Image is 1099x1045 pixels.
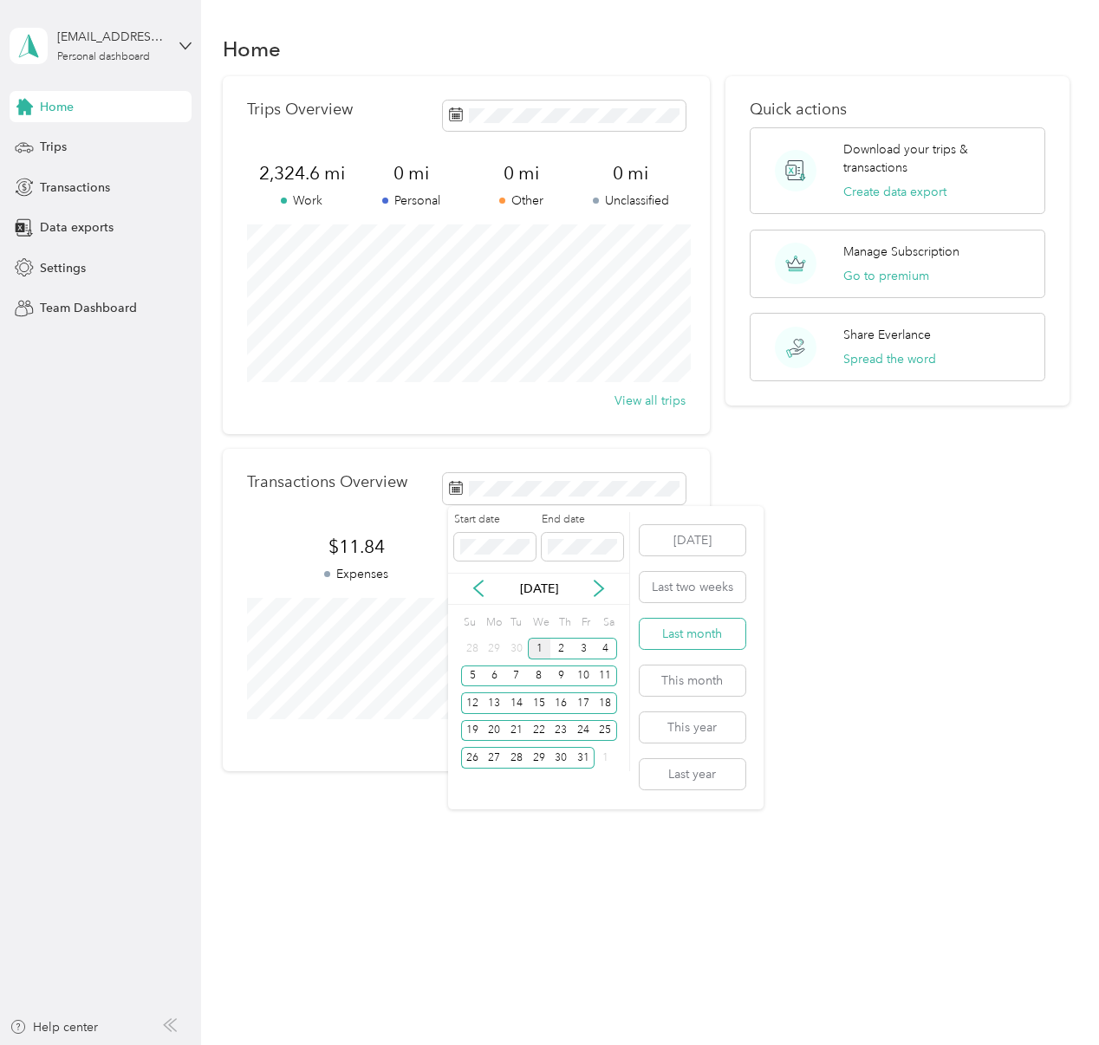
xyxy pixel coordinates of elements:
[247,191,357,210] p: Work
[572,747,595,769] div: 31
[750,101,1045,119] p: Quick actions
[356,161,466,185] span: 0 mi
[578,611,595,635] div: Fr
[572,720,595,742] div: 24
[461,747,484,769] div: 26
[466,191,576,210] p: Other
[576,191,686,210] p: Unclassified
[40,178,110,197] span: Transactions
[461,665,484,687] div: 5
[461,692,484,714] div: 12
[466,161,576,185] span: 0 mi
[595,692,617,714] div: 18
[640,525,745,555] button: [DATE]
[843,183,946,201] button: Create data export
[247,565,466,583] p: Expenses
[550,747,573,769] div: 30
[1002,948,1099,1045] iframe: Everlance-gr Chat Button Frame
[483,665,505,687] div: 6
[247,473,407,491] p: Transactions Overview
[528,747,550,769] div: 29
[483,692,505,714] div: 13
[595,665,617,687] div: 11
[843,267,929,285] button: Go to premium
[595,638,617,659] div: 4
[40,138,67,156] span: Trips
[10,1018,98,1036] button: Help center
[461,638,484,659] div: 28
[247,101,353,119] p: Trips Overview
[550,692,573,714] div: 16
[223,40,281,58] h1: Home
[572,692,595,714] div: 17
[505,747,528,769] div: 28
[542,512,623,528] label: End date
[247,161,357,185] span: 2,324.6 mi
[483,747,505,769] div: 27
[550,665,573,687] div: 9
[508,611,524,635] div: Tu
[572,665,595,687] div: 10
[40,218,114,237] span: Data exports
[601,611,617,635] div: Sa
[550,720,573,742] div: 23
[503,580,576,598] p: [DATE]
[40,299,137,317] span: Team Dashboard
[505,638,528,659] div: 30
[528,638,550,659] div: 1
[576,161,686,185] span: 0 mi
[572,638,595,659] div: 3
[356,191,466,210] p: Personal
[40,98,74,116] span: Home
[528,665,550,687] div: 8
[461,720,484,742] div: 19
[640,572,745,602] button: Last two weeks
[528,692,550,714] div: 15
[843,350,936,368] button: Spread the word
[505,692,528,714] div: 14
[843,140,1031,177] p: Download your trips & transactions
[595,747,617,769] div: 1
[57,52,150,62] div: Personal dashboard
[505,720,528,742] div: 21
[57,28,166,46] div: [EMAIL_ADDRESS][DOMAIN_NAME]
[550,638,573,659] div: 2
[483,720,505,742] div: 20
[530,611,550,635] div: We
[640,712,745,743] button: This year
[595,720,617,742] div: 25
[843,243,959,261] p: Manage Subscription
[640,665,745,696] button: This month
[843,326,931,344] p: Share Everlance
[247,535,466,559] span: $11.84
[528,720,550,742] div: 22
[483,611,502,635] div: Mo
[615,392,686,410] button: View all trips
[505,665,528,687] div: 7
[556,611,572,635] div: Th
[454,512,536,528] label: Start date
[640,619,745,649] button: Last month
[461,611,478,635] div: Su
[640,759,745,789] button: Last year
[483,638,505,659] div: 29
[40,259,86,277] span: Settings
